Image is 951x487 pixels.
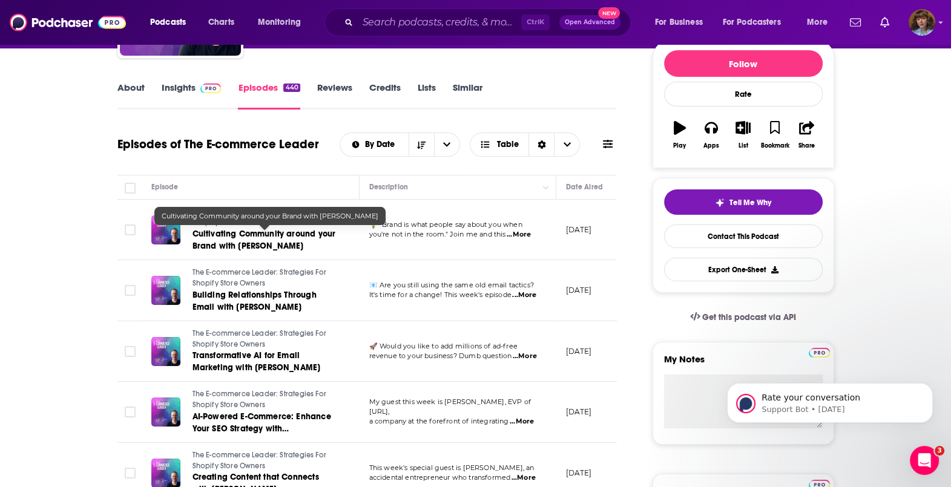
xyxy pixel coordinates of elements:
[193,350,338,374] a: Transformative AI for Email Marketing with [PERSON_NAME]
[125,285,136,296] span: Toggle select row
[125,468,136,479] span: Toggle select row
[798,13,843,32] button: open menu
[142,13,202,32] button: open menu
[369,397,531,416] span: My guest this week is [PERSON_NAME], EVP of [URL],
[418,82,436,109] a: Lists
[117,137,319,152] h1: Episodes of The E-commerce Leader
[739,142,748,149] div: List
[193,411,338,435] a: AI-Powered E-Commerce: Enhance Your SEO Strategy with [PERSON_NAME]
[358,13,521,32] input: Search podcasts, credits, & more...
[565,19,615,25] span: Open Advanced
[512,473,536,483] span: ...More
[507,230,531,240] span: ...More
[910,446,939,475] iframe: Intercom live chat
[935,446,944,456] span: 3
[664,258,823,281] button: Export One-Sheet
[150,14,186,31] span: Podcasts
[723,14,781,31] span: For Podcasters
[664,113,696,157] button: Play
[845,12,866,33] a: Show notifications dropdown
[53,97,209,108] p: Message from Support Bot, sent 1w ago
[193,289,338,313] a: Building Relationships Through Email with [PERSON_NAME]
[528,133,554,156] div: Sort Direction
[566,224,592,235] p: [DATE]
[664,224,823,248] a: Contact This Podcast
[680,302,806,332] a: Get this podcast via API
[369,220,522,229] span: 💡 "Brand is what people say about you when
[409,133,434,156] button: Sort Direction
[193,329,326,348] span: The E-commerce Leader: Strategies For Shopify Store Owners
[193,350,321,373] span: Transformative AI for Email Marketing with [PERSON_NAME]
[193,290,317,312] span: Building Relationships Through Email with [PERSON_NAME]
[798,142,815,149] div: Share
[200,83,222,93] img: Podchaser Pro
[807,14,828,31] span: More
[193,268,326,287] span: The E-commerce Leader: Strategies For Shopify Store Owners
[673,142,686,149] div: Play
[559,15,620,30] button: Open AdvancedNew
[27,87,47,106] img: Profile image for Support Bot
[125,346,136,357] span: Toggle select row
[512,290,536,300] span: ...More
[709,307,951,442] iframe: Intercom notifications message
[369,230,506,238] span: you're not in the room." Join me and this
[369,290,512,299] span: It's time for a change! This week's episode
[513,351,537,361] span: ...More
[340,132,460,157] h2: Choose List sort
[365,140,399,149] span: By Date
[510,417,534,427] span: ...More
[791,113,822,157] button: Share
[258,14,301,31] span: Monitoring
[317,82,352,109] a: Reviews
[696,113,727,157] button: Apps
[117,82,145,109] a: About
[655,14,703,31] span: For Business
[497,140,519,149] span: Table
[162,212,378,220] span: Cultivating Community around your Brand with [PERSON_NAME]
[125,224,136,235] span: Toggle select row
[208,14,234,31] span: Charts
[470,132,581,157] button: Choose View
[369,473,511,482] span: accidental entrepreneur who transformed
[283,83,300,92] div: 440
[193,390,326,409] span: The E-commerce Leader: Strategies For Shopify Store Owners
[125,407,136,417] span: Toggle select row
[18,76,224,116] div: message notification from Support Bot, 1w ago. Rate your conversation
[727,113,758,157] button: List
[369,463,535,472] span: This week's special guest is [PERSON_NAME], an
[566,285,592,295] p: [DATE]
[200,13,242,32] a: Charts
[249,13,317,32] button: open menu
[664,82,823,106] div: Rate
[703,142,719,149] div: Apps
[193,328,338,350] a: The E-commerce Leader: Strategies For Shopify Store Owners
[647,13,718,32] button: open menu
[340,140,409,149] button: open menu
[193,450,338,471] a: The E-commerce Leader: Strategies For Shopify Store Owners
[566,468,592,478] p: [DATE]
[566,407,592,417] p: [DATE]
[369,281,534,289] span: 📧 Are you still using the same old email tactics?
[193,208,326,227] span: The E-commerce Leader: Strategies For Shopify Store Owners
[238,82,300,109] a: Episodes440
[10,11,126,34] img: Podchaser - Follow, Share and Rate Podcasts
[909,9,935,36] span: Logged in as vknowak
[453,82,482,109] a: Similar
[566,180,603,194] div: Date Aired
[193,267,338,289] a: The E-commerce Leader: Strategies For Shopify Store Owners
[193,229,336,251] span: Cultivating Community around your Brand with [PERSON_NAME]
[909,9,935,36] button: Show profile menu
[702,312,796,322] span: Get this podcast via API
[369,180,408,194] div: Description
[760,142,789,149] div: Bookmark
[369,417,509,425] span: a company at the forefront of integrating
[369,342,518,350] span: 🚀 Would you like to add millions of ad-free
[193,451,326,470] span: The E-commerce Leader: Strategies For Shopify Store Owners
[664,50,823,77] button: Follow
[53,86,151,96] span: Rate your conversation
[664,189,823,215] button: tell me why sparkleTell Me Why
[521,15,550,30] span: Ctrl K
[715,198,725,208] img: tell me why sparkle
